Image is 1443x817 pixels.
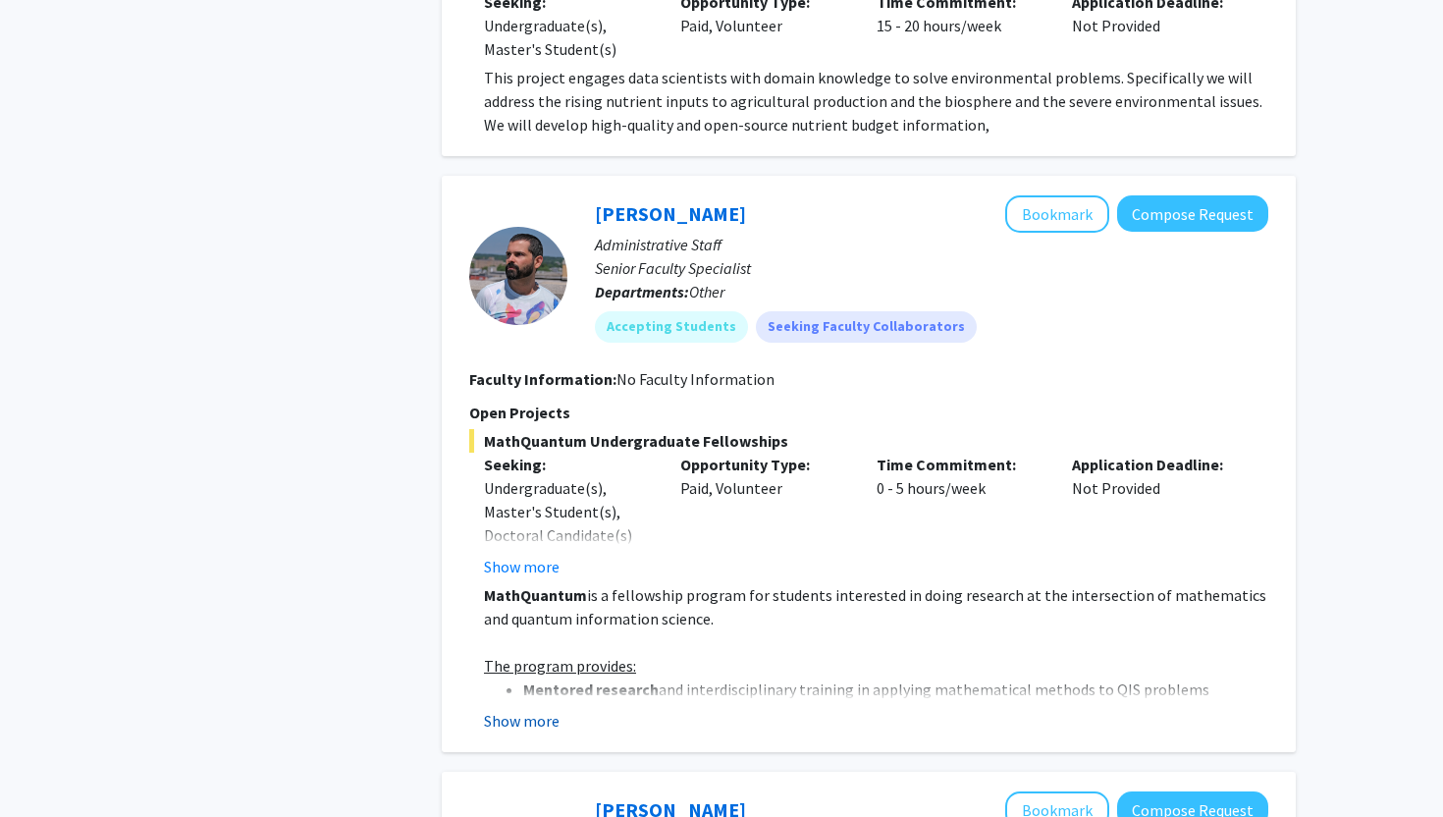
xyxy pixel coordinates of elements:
a: [PERSON_NAME] [595,201,746,226]
div: Undergraduate(s), Master's Student(s), Doctoral Candidate(s) (PhD, MD, DMD, PharmD, etc.), Postdo... [484,476,651,665]
p: is a fellowship program for students interested in doing research at the intersection of mathemat... [484,583,1268,630]
p: Administrative Staff [595,233,1268,256]
button: Compose Request to Daniel Serrano [1117,195,1268,232]
p: Application Deadline: [1072,453,1239,476]
u: The program provides: [484,656,636,676]
p: Time Commitment: [877,453,1043,476]
b: Faculty Information: [469,369,616,389]
button: Add Daniel Serrano to Bookmarks [1005,195,1109,233]
strong: MathQuantum [484,585,587,605]
button: Show more [484,555,560,578]
div: Paid, Volunteer [666,453,862,578]
b: Departments: [595,282,689,301]
span: No Faculty Information [616,369,775,389]
p: Seeking: [484,453,651,476]
p: This project engages data scientists with domain knowledge to solve environmental problems. Speci... [484,66,1268,136]
mat-chip: Seeking Faculty Collaborators [756,311,977,343]
div: Not Provided [1057,453,1254,578]
p: Open Projects [469,401,1268,424]
div: 0 - 5 hours/week [862,453,1058,578]
p: Senior Faculty Specialist [595,256,1268,280]
li: and interdisciplinary training in applying mathematical methods to QIS problems [523,678,1268,701]
strong: Mentored research [523,680,659,699]
div: Undergraduate(s), Master's Student(s) [484,14,651,61]
iframe: Chat [15,729,83,802]
mat-chip: Accepting Students [595,311,748,343]
span: MathQuantum Undergraduate Fellowships [469,429,1268,453]
p: Opportunity Type: [680,453,847,476]
button: Show more [484,709,560,733]
span: Other [689,282,724,301]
